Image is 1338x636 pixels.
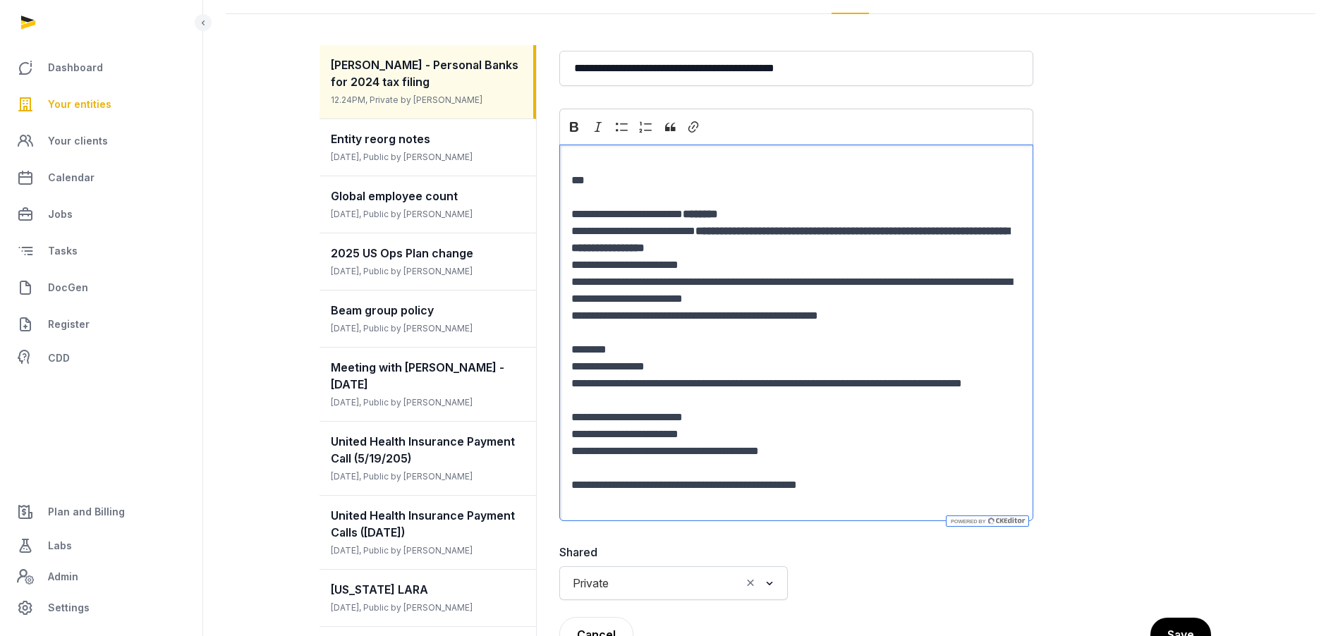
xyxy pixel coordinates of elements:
[331,360,504,391] span: Meeting with [PERSON_NAME] - [DATE]
[331,266,473,276] span: [DATE], Public by [PERSON_NAME]
[11,563,191,591] a: Admin
[48,316,90,333] span: Register
[331,545,473,556] span: [DATE], Public by [PERSON_NAME]
[331,94,482,105] span: 12.24PM, Private by [PERSON_NAME]
[11,591,191,625] a: Settings
[48,279,88,296] span: DocGen
[11,51,191,85] a: Dashboard
[11,124,191,158] a: Your clients
[11,344,191,372] a: CDD
[331,323,473,334] span: [DATE], Public by [PERSON_NAME]
[48,503,125,520] span: Plan and Billing
[331,397,473,408] span: [DATE], Public by [PERSON_NAME]
[48,568,78,585] span: Admin
[331,602,473,613] span: [DATE], Public by [PERSON_NAME]
[11,161,191,195] a: Calendar
[566,570,781,596] div: Search for option
[11,87,191,121] a: Your entities
[48,206,73,223] span: Jobs
[48,59,103,76] span: Dashboard
[11,234,191,268] a: Tasks
[331,132,430,146] span: Entity reorg notes
[331,209,473,219] span: [DATE], Public by [PERSON_NAME]
[559,544,788,561] label: Shared
[48,169,95,186] span: Calendar
[331,246,473,260] span: 2025 US Ops Plan change
[11,529,191,563] a: Labs
[559,109,1033,145] div: Editor toolbar
[744,573,757,593] button: Clear Selected
[331,471,473,482] span: [DATE], Public by [PERSON_NAME]
[331,434,515,465] span: United Health Insurance Payment Call (5/19/205)
[48,537,72,554] span: Labs
[569,573,612,593] span: Private
[48,599,90,616] span: Settings
[11,197,191,231] a: Jobs
[949,518,985,525] span: Powered by
[559,145,1033,522] div: Editor editing area: main
[331,508,515,539] span: United Health Insurance Payment Calls ([DATE])
[331,152,473,162] span: [DATE], Public by [PERSON_NAME]
[331,58,518,89] span: [PERSON_NAME] - Personal Banks for 2024 tax filing
[48,133,108,149] span: Your clients
[48,96,111,113] span: Your entities
[331,303,434,317] span: Beam group policy
[615,573,741,593] input: Search for option
[11,495,191,529] a: Plan and Billing
[331,189,458,203] span: Global employee count
[11,307,191,341] a: Register
[11,271,191,305] a: DocGen
[48,243,78,259] span: Tasks
[48,350,70,367] span: CDD
[331,582,428,597] span: [US_STATE] LARA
